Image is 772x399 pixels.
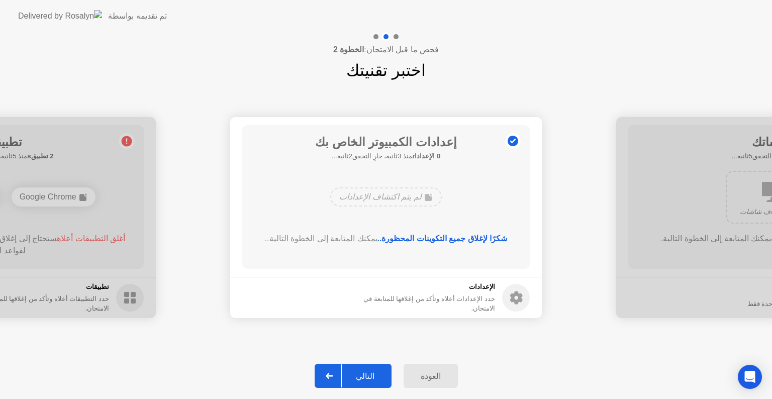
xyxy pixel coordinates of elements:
[404,364,458,388] button: العودة
[342,371,389,381] div: التالي
[413,152,440,160] b: 0 الإعدادات
[333,45,364,54] b: الخطوة 2
[315,364,392,388] button: التالي
[257,233,516,245] div: يمكنك المتابعة إلى الخطوة التالية..
[108,10,167,22] div: تم تقديمه بواسطة
[315,133,457,151] h1: إعدادات الكمبيوتر الخاص بك
[346,58,426,82] h1: اختبر تقنيتك
[343,282,495,292] h5: الإعدادات
[377,234,508,243] b: شكرًا لإغلاق جميع التكوينات المحظورة..
[738,365,762,389] div: Open Intercom Messenger
[18,10,102,22] img: Delivered by Rosalyn
[407,371,455,381] div: العودة
[343,294,495,313] div: حدد الإعدادات أعلاه وتأكد من إغلاقها للمتابعة في الامتحان.
[315,151,457,161] h5: منذ 3ثانية، جارٍ التحقق2ثانية...
[333,44,439,56] h4: فحص ما قبل الامتحان:
[330,187,441,207] div: لم يتم اكتشاف الإعدادات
